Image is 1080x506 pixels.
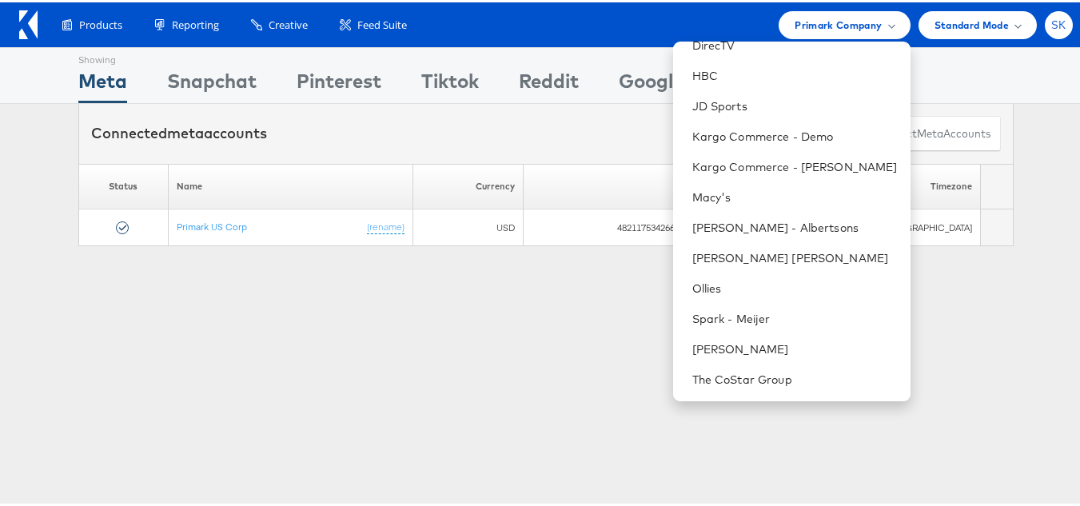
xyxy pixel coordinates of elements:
div: Showing [78,46,127,65]
a: Kargo Commerce - Demo [692,126,898,142]
span: SK [1051,18,1066,28]
a: Macy's [692,187,898,203]
th: Currency [413,161,524,207]
th: Status [79,161,169,207]
a: (rename) [367,218,405,232]
span: Reporting [172,15,219,30]
td: 482117534266232 [523,207,697,244]
a: HBC [692,66,898,82]
a: JD Sports [692,96,898,112]
a: [PERSON_NAME] [PERSON_NAME] [692,248,898,264]
a: [PERSON_NAME] - Albertsons [692,217,898,233]
a: The CoStar Group [692,369,898,385]
a: Kargo Commerce - [PERSON_NAME] [692,157,898,173]
th: Name [168,161,412,207]
span: Feed Suite [357,15,407,30]
span: Products [79,15,122,30]
span: meta [917,124,943,139]
span: Standard Mode [935,14,1009,31]
div: Google [619,65,683,101]
th: ID [523,161,697,207]
div: Meta [78,65,127,101]
span: meta [167,122,204,140]
div: Tiktok [421,65,479,101]
div: Pinterest [297,65,381,101]
span: Primark Company [795,14,882,31]
a: Ollies [692,278,898,294]
div: Reddit [519,65,579,101]
div: Connected accounts [91,121,267,141]
a: DirecTV [692,35,898,51]
button: ConnectmetaAccounts [863,114,1001,149]
a: [PERSON_NAME] [692,339,898,355]
a: Spark - Meijer [692,309,898,325]
span: Creative [269,15,308,30]
div: Snapchat [167,65,257,101]
a: Primark US Corp [177,218,247,230]
td: USD [413,207,524,244]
